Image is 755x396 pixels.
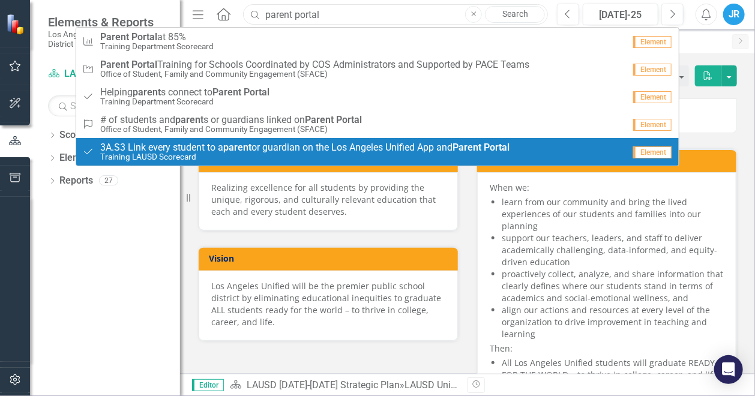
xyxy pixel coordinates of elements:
span: # of students and s or guardians linked on [100,115,362,125]
button: JR [723,4,745,25]
small: Los Angeles Unified School District [48,29,168,49]
h3: Vision [209,254,452,263]
span: Helping s connect to [100,87,269,98]
span: Element [633,64,672,76]
div: Realizing excellence for all students by providing the unique, rigorous, and culturally relevant ... [211,182,445,218]
div: 27 [99,176,118,186]
div: » [230,379,459,392]
input: Search Below... [48,95,168,116]
span: 3A.S3 Link every student to a or guardian on the Los Angeles Unified App and [100,142,510,153]
span: Element [633,146,672,158]
strong: parent [223,142,251,153]
a: Helpings connect toParent PortalTraining Department ScorecardElement [76,83,679,110]
button: [DATE]-25 [583,4,658,25]
div: Open Intercom Messenger [714,355,743,384]
small: Training LAUSD Scorecard [100,152,510,161]
a: Search [485,6,545,23]
div: Then: [490,182,724,381]
small: Training Department Scorecard [100,42,214,51]
span: When we: [490,182,529,193]
a: at 85%Training Department ScorecardElement [76,28,679,55]
span: Element [633,36,672,48]
div: Los Angeles Unified will be the premier public school district by eliminating educational inequit... [211,280,445,328]
span: Element [633,91,672,103]
li: learn from our community and bring the lived experiences of our students and families into our pl... [502,196,724,232]
a: Elements [59,151,100,165]
strong: Parent [453,142,481,153]
a: Scorecards [59,128,109,142]
small: Training Department Scorecard [100,97,269,106]
a: Reports [59,174,93,188]
a: # of students andparents or guardians linked onParent PortalOffice of Student, Family and Communi... [76,110,679,138]
span: Element [633,119,672,131]
div: [DATE]-25 [587,8,654,22]
li: proactively collect, analyze, and share information that clearly defines where our students stand... [502,268,724,304]
strong: Portal [336,114,362,125]
a: LAUSD [DATE]-[DATE] Strategic Plan [247,379,400,391]
strong: Portal [244,86,269,98]
li: All Los Angeles Unified students will graduate READY FOR THE WORLD – to thrive in college, career... [502,357,724,381]
div: LAUSD Unified - Ready for the World [405,379,557,391]
strong: parent [175,114,203,125]
span: Training for Schools Coordinated by COS Administrators and Supported by PACE Teams [100,59,529,70]
a: LAUSD [DATE]-[DATE] Strategic Plan [48,67,168,81]
strong: Parent [305,114,334,125]
img: ClearPoint Strategy [6,14,27,35]
strong: Portal [484,142,510,153]
input: Search ClearPoint... [243,4,548,25]
span: at 85% [100,32,214,43]
span: Elements & Reports [48,15,168,29]
li: support our teachers, leaders, and staff to deliver academically challenging, data-informed, and ... [502,232,724,268]
li: align our actions and resources at every level of the organization to drive improvement in teachi... [502,304,724,340]
strong: Parent [212,86,241,98]
a: Training for Schools Coordinated by COS Administrators and Supported by PACE TeamsOffice of Stude... [76,55,679,83]
small: Office of Student, Family and Community Engagement (SFACE) [100,70,529,79]
span: Editor [192,379,224,391]
small: Office of Student, Family and Community Engagement (SFACE) [100,125,362,134]
a: 3A.S3 Link every student to aparentor guardian on the Los Angeles Unified App andParent PortalTra... [76,138,679,166]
